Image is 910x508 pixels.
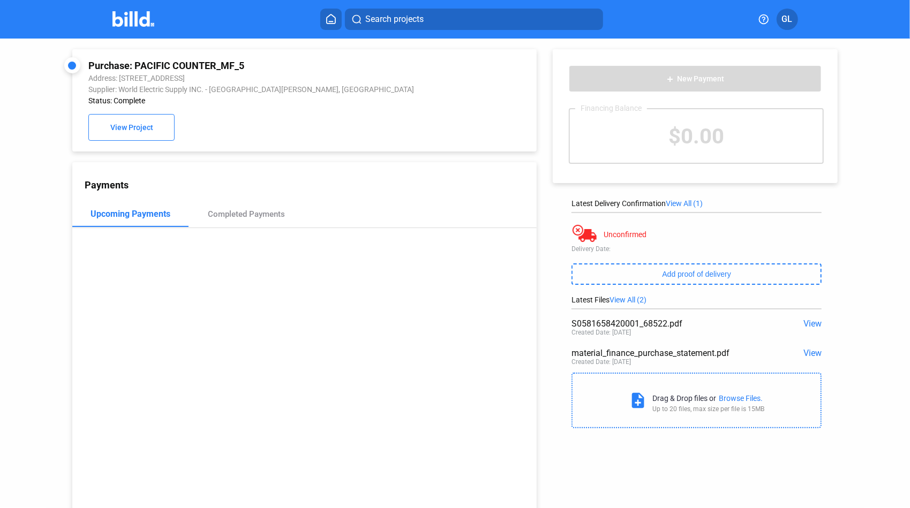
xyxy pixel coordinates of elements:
div: $0.00 [570,109,823,163]
span: View All (2) [610,295,646,304]
div: Drag & Drop files or [652,394,716,403]
mat-icon: note_add [629,391,647,410]
span: New Payment [678,75,725,84]
img: Billd Company Logo [112,11,155,27]
div: Browse Files. [719,394,763,403]
div: Upcoming Payments [91,209,170,219]
div: Delivery Date: [571,245,822,253]
mat-icon: add [666,75,675,84]
button: Add proof of delivery [571,263,822,285]
div: Up to 20 files, max size per file is 15MB [652,405,764,413]
span: View Project [110,124,153,132]
button: GL [777,9,798,30]
div: S0581658420001_68522.pdf [571,319,771,329]
span: View [803,319,822,329]
span: GL [782,13,793,26]
div: material_finance_purchase_statement.pdf [571,348,771,358]
span: View [803,348,822,358]
button: New Payment [569,65,822,92]
span: View All (1) [666,199,703,208]
div: Financing Balance [575,104,647,112]
button: View Project [88,114,175,141]
div: Latest Delivery Confirmation [571,199,822,208]
div: Supplier: World Electric Supply INC. - [GEOGRAPHIC_DATA][PERSON_NAME], [GEOGRAPHIC_DATA] [88,85,434,94]
div: Purchase: PACIFIC COUNTER_MF_5 [88,60,434,71]
div: Created Date: [DATE] [571,358,631,366]
div: Payments [85,179,537,191]
div: Address: [STREET_ADDRESS] [88,74,434,82]
button: Search projects [345,9,603,30]
div: Status: Complete [88,96,434,105]
span: Add proof of delivery [663,270,731,278]
div: Unconfirmed [604,230,646,239]
span: Search projects [365,13,424,26]
div: Created Date: [DATE] [571,329,631,336]
div: Completed Payments [208,209,285,219]
div: Latest Files [571,295,822,304]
